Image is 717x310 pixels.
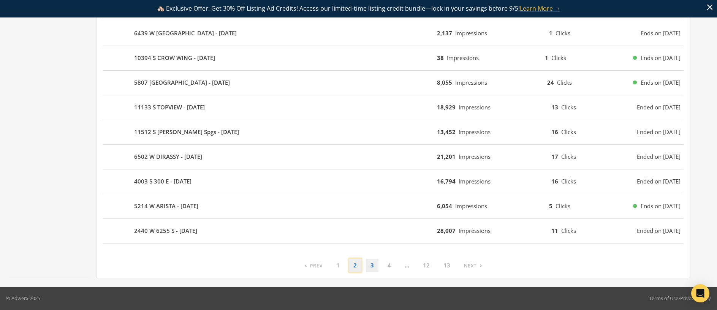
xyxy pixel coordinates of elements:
a: Next [459,259,487,272]
a: 3 [366,259,378,272]
b: 6502 W DIRASSY - [DATE] [134,152,202,161]
span: Impressions [447,54,479,62]
span: › [480,261,482,269]
a: Previous [300,259,327,272]
button: 5807 [GEOGRAPHIC_DATA] - [DATE]8,055Impressions24ClicksEnds on [DATE] [103,74,684,92]
span: Impressions [455,202,487,210]
span: Impressions [455,79,487,86]
button: 11512 S [PERSON_NAME] Spgs - [DATE]13,452Impressions16ClicksEnded on [DATE] [103,123,684,141]
span: Ended on [DATE] [637,177,681,186]
span: Impressions [455,29,487,37]
div: Open Intercom Messenger [691,284,709,302]
b: 28,007 [437,227,456,234]
b: 8,055 [437,79,452,86]
span: Clicks [561,153,576,160]
p: © Adwerx 2025 [6,294,40,302]
b: 11133 S TOPVIEW - [DATE] [134,103,205,112]
b: 38 [437,54,444,62]
b: 13 [551,103,558,111]
button: 2440 W 6255 S - [DATE]28,007Impressions11ClicksEnded on [DATE] [103,222,684,240]
b: 16,794 [437,177,456,185]
button: 5214 W ARISTA - [DATE]6,054Impressions5ClicksEnds on [DATE] [103,197,684,215]
span: Ends on [DATE] [641,78,681,87]
b: 16 [551,177,558,185]
button: 6439 W [GEOGRAPHIC_DATA] - [DATE]2,137Impressions1ClicksEnds on [DATE] [103,24,684,43]
span: Impressions [459,177,491,185]
b: 24 [547,79,554,86]
button: 4003 S 300 E - [DATE]16,794Impressions16ClicksEnded on [DATE] [103,172,684,191]
button: 6502 W DIRASSY - [DATE]21,201Impressions17ClicksEnded on [DATE] [103,148,684,166]
span: Clicks [551,54,566,62]
span: Ends on [DATE] [641,54,681,62]
a: Privacy Policy [680,295,711,302]
span: Clicks [556,202,570,210]
b: 4003 S 300 E - [DATE] [134,177,192,186]
span: Ends on [DATE] [641,29,681,38]
b: 5 [549,202,552,210]
b: 16 [551,128,558,136]
b: 21,201 [437,153,456,160]
b: 10394 S CROW WING - [DATE] [134,54,215,62]
span: Ended on [DATE] [637,103,681,112]
span: Clicks [557,79,572,86]
div: • [649,294,711,302]
span: ‹ [305,261,307,269]
b: 1 [549,29,552,37]
b: 5214 W ARISTA - [DATE] [134,202,198,210]
a: 12 [418,259,434,272]
span: Ended on [DATE] [637,128,681,136]
a: 4 [383,259,396,272]
span: Clicks [561,177,576,185]
span: Clicks [561,128,576,136]
button: 10394 S CROW WING - [DATE]38Impressions1ClicksEnds on [DATE] [103,49,684,67]
b: 2440 W 6255 S - [DATE] [134,226,197,235]
span: Ended on [DATE] [637,152,681,161]
b: 11 [551,227,558,234]
b: 2,137 [437,29,452,37]
span: Impressions [459,128,491,136]
b: 17 [551,153,558,160]
button: 11133 S TOPVIEW - [DATE]18,929Impressions13ClicksEnded on [DATE] [103,98,684,117]
span: Impressions [459,153,491,160]
span: Ends on [DATE] [641,202,681,210]
a: Terms of Use [649,295,678,302]
b: 6,054 [437,202,452,210]
b: 1 [545,54,548,62]
span: Impressions [459,103,491,111]
nav: pagination [300,259,487,272]
b: 18,929 [437,103,456,111]
span: Ended on [DATE] [637,226,681,235]
a: 1 [332,259,344,272]
a: 2 [349,259,361,272]
a: 13 [439,259,455,272]
span: Clicks [561,103,576,111]
b: 13,452 [437,128,456,136]
span: Impressions [459,227,491,234]
b: 6439 W [GEOGRAPHIC_DATA] - [DATE] [134,29,237,38]
span: Clicks [556,29,570,37]
b: 5807 [GEOGRAPHIC_DATA] - [DATE] [134,78,230,87]
b: 11512 S [PERSON_NAME] Spgs - [DATE] [134,128,239,136]
span: Clicks [561,227,576,234]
